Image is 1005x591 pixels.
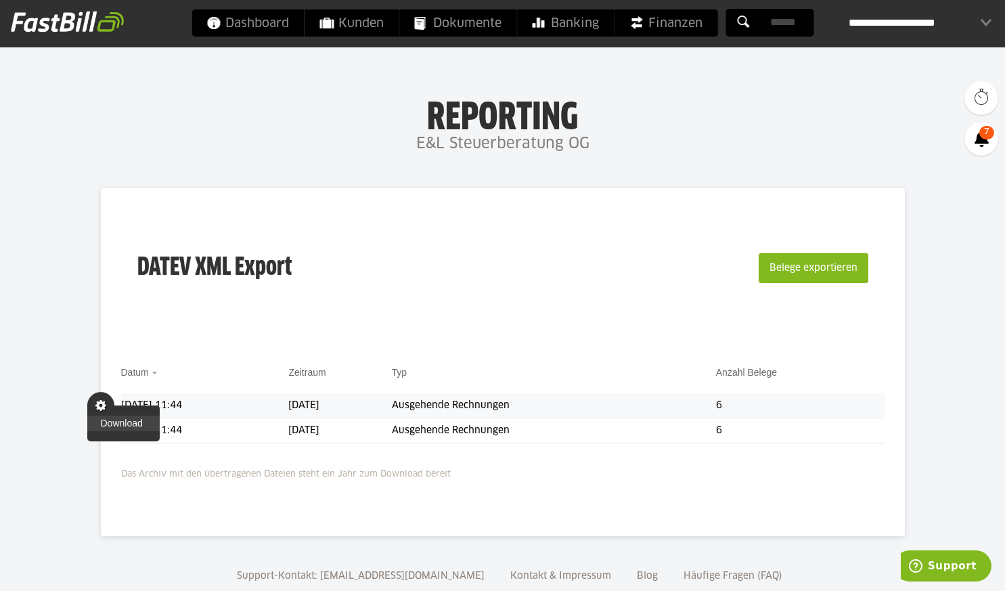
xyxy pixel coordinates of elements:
a: Zeitraum [288,367,326,378]
span: 7 [979,126,994,139]
td: [DATE] 11:44 [121,393,289,418]
p: Das Archiv mit den übertragenen Dateien steht ein Jahr zum Download bereit [121,460,885,482]
h3: DATEV XML Export [137,225,292,311]
a: Typ [392,367,407,378]
a: Kontakt & Impressum [506,571,616,581]
img: fastbill_logo_white.png [11,11,124,32]
a: Kunden [305,9,399,37]
a: Dashboard [192,9,304,37]
a: Finanzen [615,9,717,37]
span: Banking [532,9,599,37]
td: [DATE] 11:44 [121,418,289,443]
iframe: Öffnet ein Widget, in dem Sie weitere Informationen finden [901,550,991,584]
span: Finanzen [629,9,702,37]
td: Ausgehende Rechnungen [392,393,716,418]
td: 6 [716,393,885,418]
td: [DATE] [288,393,391,418]
a: Blog [632,571,663,581]
button: Belege exportieren [759,253,868,283]
td: 6 [716,418,885,443]
a: Banking [517,9,614,37]
a: Datum [121,367,149,378]
h1: Reporting [135,95,870,131]
a: Dokumente [399,9,516,37]
a: Häufige Fragen (FAQ) [679,571,787,581]
a: Anzahl Belege [716,367,777,378]
span: Dashboard [206,9,289,37]
a: 7 [964,122,998,156]
td: Ausgehende Rechnungen [392,418,716,443]
a: Support-Kontakt: [EMAIL_ADDRESS][DOMAIN_NAME] [232,571,489,581]
span: Dokumente [414,9,501,37]
span: Kunden [319,9,384,37]
td: [DATE] [288,418,391,443]
img: sort_desc.gif [152,372,160,374]
a: Download [87,416,160,431]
